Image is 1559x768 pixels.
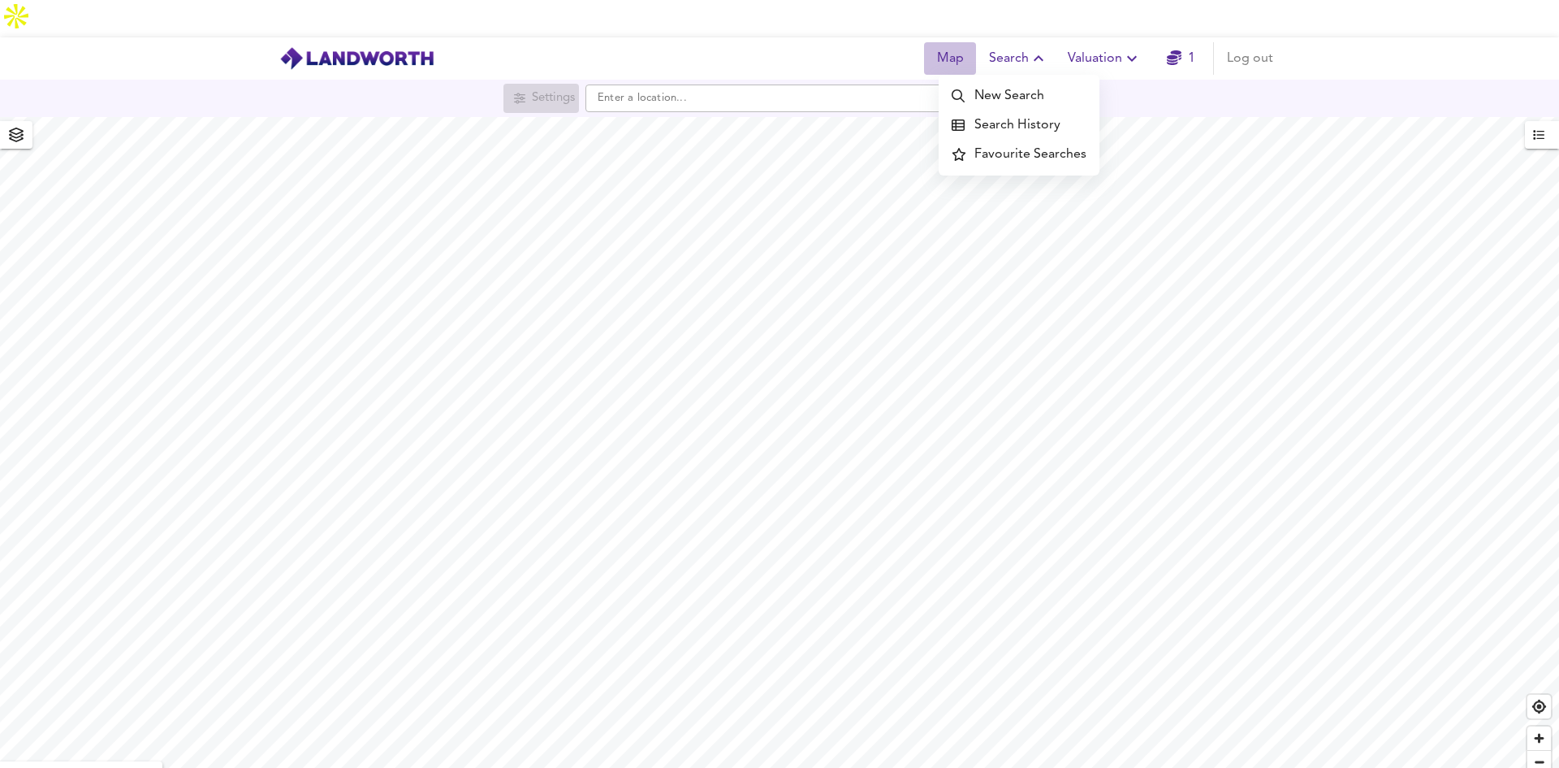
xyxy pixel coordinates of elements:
[939,81,1099,111] a: New Search
[1167,47,1195,70] a: 1
[924,42,976,75] button: Map
[1155,42,1207,75] button: 1
[939,111,1099,140] a: Search History
[1220,42,1280,75] button: Log out
[1227,47,1273,70] span: Log out
[279,46,434,71] img: logo
[1527,695,1551,718] button: Find my location
[1527,727,1551,750] button: Zoom in
[939,140,1099,169] a: Favourite Searches
[585,85,975,112] input: Enter a location...
[982,42,1055,75] button: Search
[931,47,970,70] span: Map
[1068,47,1142,70] span: Valuation
[989,47,1048,70] span: Search
[503,84,579,113] div: Search for a location first or explore the map
[1061,42,1148,75] button: Valuation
